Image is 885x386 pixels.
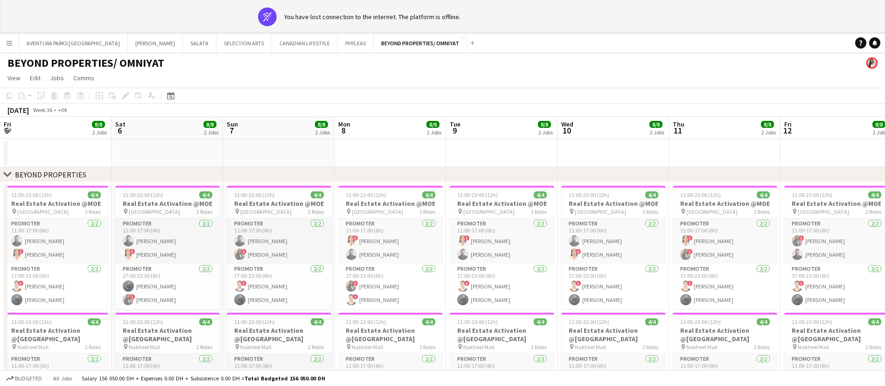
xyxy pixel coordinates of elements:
[115,186,220,309] div: 11:00-23:00 (12h)4/4Real Estate Activation @MOE [GEOGRAPHIC_DATA]2 RolesPromoter2/211:00-17:00 (6...
[673,264,777,309] app-card-role: Promoter2/217:00-23:00 (6h)![PERSON_NAME][PERSON_NAME]
[82,375,325,382] div: Salary 156 050.00 DH + Expenses 0.00 DH + Subsistence 0.00 DH =
[561,186,666,309] div: 11:00-23:00 (12h)4/4Real Estate Activation @MOE [GEOGRAPHIC_DATA]2 RolesPromoter2/211:00-17:00 (6...
[338,264,443,309] app-card-role: Promoter2/217:00-23:00 (6h)![PERSON_NAME]![PERSON_NAME]
[457,191,498,198] span: 11:00-23:00 (12h)
[311,318,324,325] span: 4/4
[227,326,331,343] h3: Real Estate Activation @[GEOGRAPHIC_DATA]
[15,375,42,382] span: Budgeted
[687,235,693,241] span: !
[315,129,330,136] div: 2 Jobs
[687,249,693,254] span: !
[576,249,581,254] span: !
[4,199,108,208] h3: Real Estate Activation @MOE
[450,120,460,128] span: Tue
[531,208,547,215] span: 2 Roles
[761,129,776,136] div: 2 Jobs
[30,74,41,82] span: Edit
[352,208,403,215] span: [GEOGRAPHIC_DATA]
[4,186,108,309] app-job-card: 11:00-23:00 (12h)4/4Real Estate Activation @MOE [GEOGRAPHIC_DATA]2 RolesPromoter2/211:00-17:00 (6...
[4,326,108,343] h3: Real Estate Activation @[GEOGRAPHIC_DATA]
[338,34,374,52] button: PHYLEAS
[346,191,386,198] span: 11:00-23:00 (12h)
[7,74,21,82] span: View
[457,318,498,325] span: 11:00-23:00 (12h)
[560,125,573,136] span: 10
[199,318,212,325] span: 4/4
[575,344,606,351] span: Nakheel Mall
[308,344,324,351] span: 2 Roles
[227,218,331,264] app-card-role: Promoter2/211:00-17:00 (6h)[PERSON_NAME]![PERSON_NAME]
[680,191,721,198] span: 11:00-23:00 (12h)
[123,318,163,325] span: 11:00-23:00 (12h)
[130,294,135,300] span: !
[227,186,331,309] div: 11:00-23:00 (12h)4/4Real Estate Activation @MOE [GEOGRAPHIC_DATA]2 RolesPromoter2/211:00-17:00 (6...
[673,218,777,264] app-card-role: Promoter2/211:00-17:00 (6h)![PERSON_NAME]![PERSON_NAME]
[642,344,658,351] span: 2 Roles
[561,199,666,208] h3: Real Estate Activation @MOE
[561,218,666,264] app-card-role: Promoter2/211:00-17:00 (6h)[PERSON_NAME]![PERSON_NAME]
[757,318,770,325] span: 4/4
[422,191,435,198] span: 4/4
[352,344,383,351] span: Nakheel Mall
[534,318,547,325] span: 4/4
[114,125,125,136] span: 6
[338,199,443,208] h3: Real Estate Activation @MOE
[272,34,338,52] button: CANADIAN LIFESTYLE
[464,235,470,241] span: !
[4,264,108,309] app-card-role: Promoter2/217:00-23:00 (6h)![PERSON_NAME][PERSON_NAME]
[645,318,658,325] span: 4/4
[868,191,881,198] span: 4/4
[792,191,832,198] span: 11:00-23:00 (12h)
[419,208,435,215] span: 2 Roles
[4,72,24,84] a: View
[284,13,460,21] div: You have lost connection to the internet. The platform is offline.
[15,170,86,179] div: BEYOND PROPERTIES
[783,125,792,136] span: 12
[673,199,777,208] h3: Real Estate Activation @MOE
[5,373,43,384] button: Budgeted
[865,344,881,351] span: 2 Roles
[234,318,275,325] span: 11:00-23:00 (12h)
[240,344,272,351] span: Nakheel Mall
[337,125,350,136] span: 8
[686,208,738,215] span: [GEOGRAPHIC_DATA]
[58,106,67,113] div: +04
[865,208,881,215] span: 2 Roles
[353,281,358,286] span: !
[50,74,64,82] span: Jobs
[798,344,829,351] span: Nakheel Mall
[450,326,554,343] h3: Real Estate Activation @[GEOGRAPHIC_DATA]
[203,121,216,128] span: 8/8
[673,186,777,309] app-job-card: 11:00-23:00 (12h)4/4Real Estate Activation @MOE [GEOGRAPHIC_DATA]2 RolesPromoter2/211:00-17:00 (6...
[642,208,658,215] span: 2 Roles
[798,208,849,215] span: [GEOGRAPHIC_DATA]
[680,318,721,325] span: 11:00-23:00 (12h)
[448,125,460,136] span: 9
[85,208,101,215] span: 2 Roles
[868,318,881,325] span: 4/4
[31,106,54,113] span: Week 36
[757,191,770,198] span: 4/4
[338,326,443,343] h3: Real Estate Activation @[GEOGRAPHIC_DATA]
[538,121,551,128] span: 8/8
[129,344,160,351] span: Nakheel Mall
[2,125,11,136] span: 5
[346,318,386,325] span: 11:00-23:00 (12h)
[70,72,98,84] a: Comms
[88,191,101,198] span: 4/4
[866,57,878,69] app-user-avatar: Ines de Puybaudet
[183,34,216,52] button: SALATA
[123,191,163,198] span: 11:00-23:00 (12h)
[11,191,52,198] span: 11:00-23:00 (12h)
[671,125,684,136] span: 11
[761,121,774,128] span: 8/8
[374,34,467,52] button: BEYOND PROPERTIES/ OMNIYAT
[227,199,331,208] h3: Real Estate Activation @MOE
[686,344,718,351] span: Nakheel Mall
[754,208,770,215] span: 2 Roles
[687,281,693,286] span: !
[784,120,792,128] span: Fri
[673,120,684,128] span: Thu
[650,129,664,136] div: 2 Jobs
